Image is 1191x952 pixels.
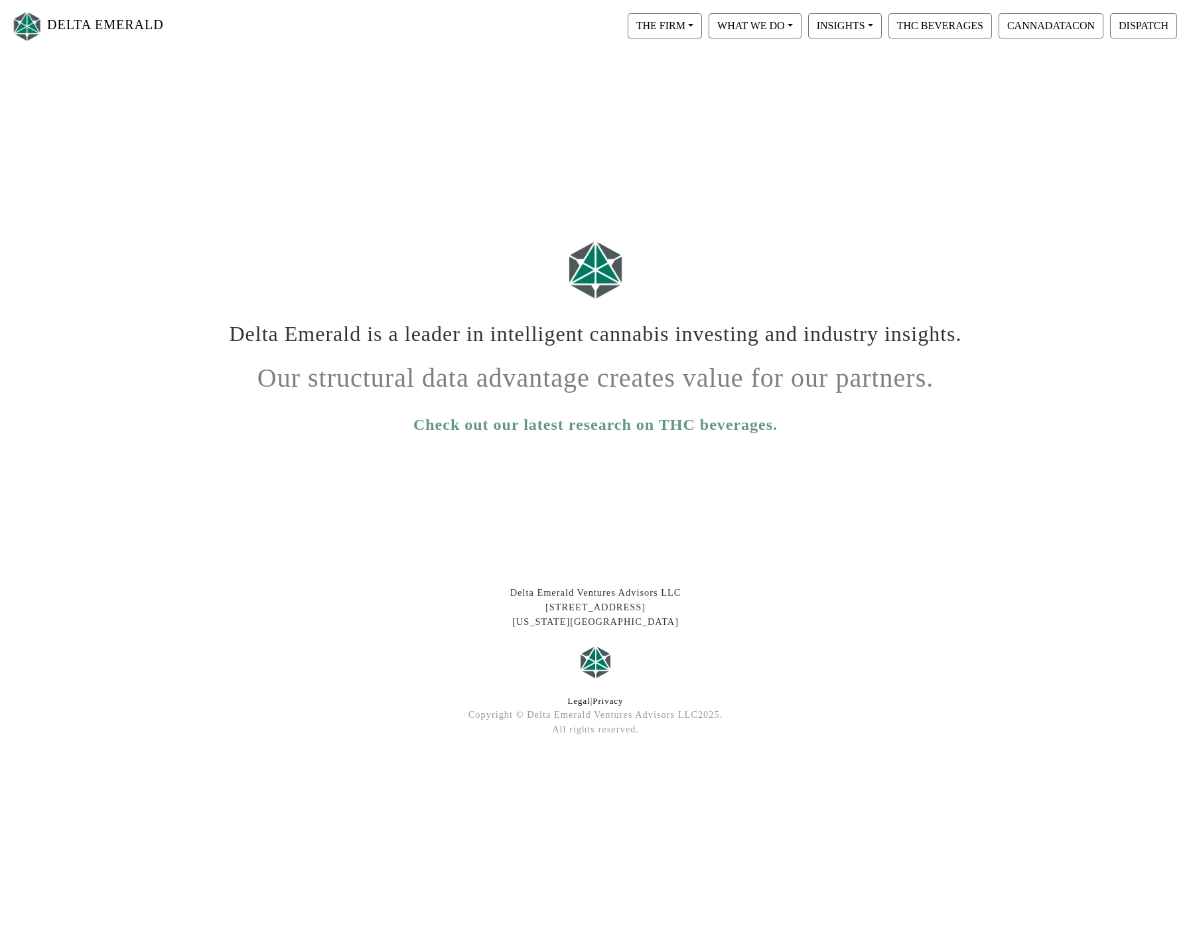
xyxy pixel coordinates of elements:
[218,586,974,629] div: Delta Emerald Ventures Advisors LLC [STREET_ADDRESS] [US_STATE][GEOGRAPHIC_DATA]
[628,13,702,38] button: THE FIRM
[999,13,1103,38] button: CANNADATACON
[576,642,616,682] img: Logo
[568,697,591,706] a: Legal
[885,19,995,31] a: THC BEVERAGES
[1107,19,1180,31] a: DISPATCH
[218,722,974,737] div: All rights reserved.
[218,708,974,722] div: Copyright © Delta Emerald Ventures Advisors LLC 2025 .
[808,13,882,38] button: INSIGHTS
[593,697,623,706] a: Privacy
[995,19,1107,31] a: CANNADATACON
[218,737,974,744] div: At Delta Emerald Ventures, we lead in cannabis technology investing and industry insights, levera...
[11,9,44,44] img: Logo
[888,13,992,38] button: THC BEVERAGES
[228,311,964,346] h1: Delta Emerald is a leader in intelligent cannabis investing and industry insights.
[218,695,974,708] div: |
[228,352,964,394] h1: Our structural data advantage creates value for our partners.
[709,13,802,38] button: WHAT WE DO
[11,5,164,47] a: DELTA EMERALD
[563,235,629,305] img: Logo
[1110,13,1177,38] button: DISPATCH
[413,413,778,437] a: Check out our latest research on THC beverages.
